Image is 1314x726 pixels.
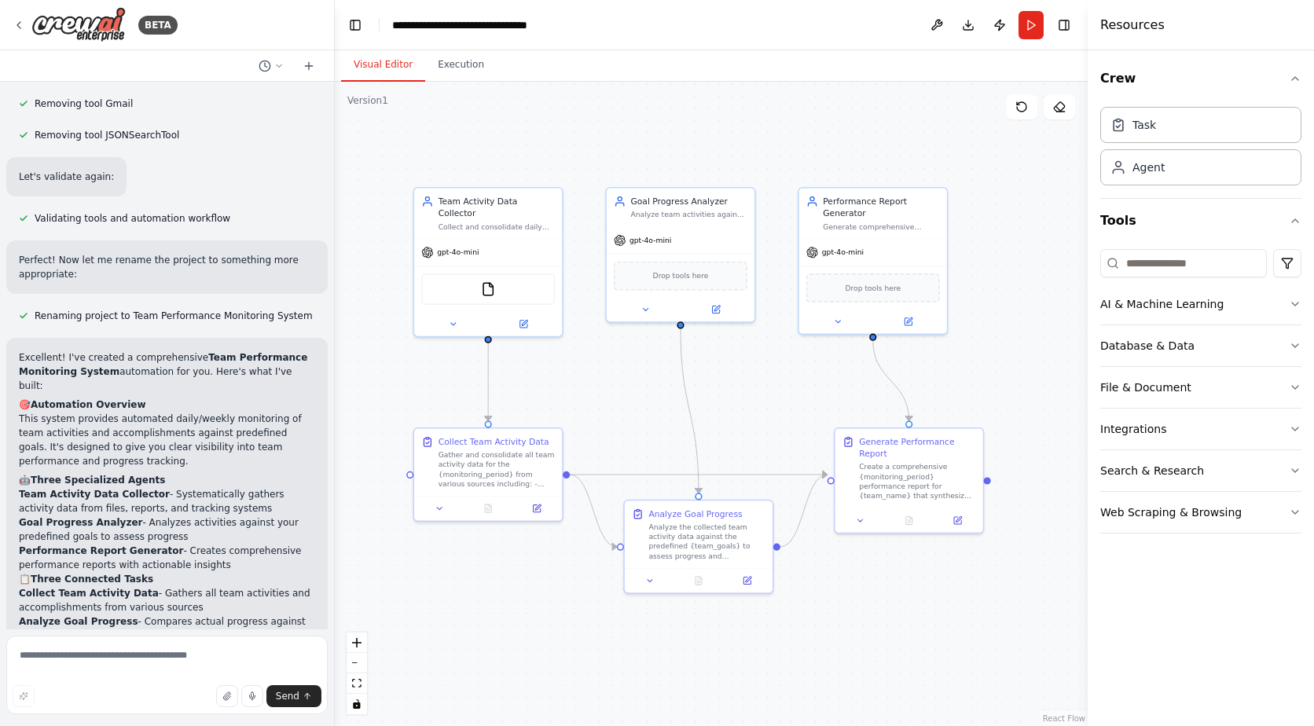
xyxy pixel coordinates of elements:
[682,302,750,317] button: Open in side panel
[19,614,315,643] li: - Compares actual progress against predefined goals and identifies trends
[653,270,709,282] span: Drop tools here
[648,522,765,561] div: Analyze the collected team activity data against the predefined {team_goals} to assess progress a...
[1100,296,1224,312] div: AI & Machine Learning
[570,468,617,552] g: Edge from 6e064515-d840-4c5d-a5b8-def4f9b35efc to 668030ea-32b6-49ea-83db-a122c0f982ff
[674,328,704,493] g: Edge from f4c7fee4-eb9f-44d9-b8f3-54fb147e9611 to 668030ea-32b6-49ea-83db-a122c0f982ff
[439,222,555,231] div: Collect and consolidate daily and weekly team activities, accomplishments, and progress data from...
[252,57,290,75] button: Switch to previous chat
[481,282,495,296] img: FileReadTool
[937,513,978,527] button: Open in side panel
[1100,199,1301,243] button: Tools
[19,473,315,487] h2: 🤖
[867,341,915,421] g: Edge from 60b70144-593f-4c7f-b7e1-e91ef68ab6fb to 221fb136-5225-4067-aa10-b49d970abcc1
[347,673,367,694] button: fit view
[1100,504,1242,520] div: Web Scraping & Browsing
[31,399,145,410] strong: Automation Overview
[35,129,179,141] span: Removing tool JSONSearchTool
[19,487,315,515] li: - Systematically gathers activity data from files, reports, and tracking systems
[296,57,321,75] button: Start a new chat
[1053,14,1075,36] button: Hide right sidebar
[19,253,315,281] p: Perfect! Now let me rename the project to something more appropriate:
[347,694,367,714] button: toggle interactivity
[823,222,939,231] div: Generate comprehensive {monitoring_period} performance reports that highlight team accomplishment...
[1132,159,1165,175] div: Agent
[859,436,975,460] div: Generate Performance Report
[35,212,230,225] span: Validating tools and automation workflow
[834,427,984,533] div: Generate Performance ReportCreate a comprehensive {monitoring_period} performance report for {tea...
[630,210,747,219] div: Analyze team activities against predefined {team_goals} and assess progress, identifying achievem...
[1132,117,1156,133] div: Task
[413,187,563,337] div: Team Activity Data CollectorCollect and consolidate daily and weekly team activities, accomplishm...
[347,632,367,653] button: zoom in
[780,468,828,552] g: Edge from 668030ea-32b6-49ea-83db-a122c0f982ff to 221fb136-5225-4067-aa10-b49d970abcc1
[425,49,497,82] button: Execution
[19,572,315,586] h2: 📋
[19,588,159,599] strong: Collect Team Activity Data
[1100,409,1301,449] button: Integrations
[726,574,768,588] button: Open in side panel
[19,515,315,544] li: - Analyzes activities against your predefined goals to assess progress
[392,17,569,33] nav: breadcrumb
[823,196,939,220] div: Performance Report Generator
[822,247,864,257] span: gpt-4o-mini
[1100,57,1301,101] button: Crew
[344,14,366,36] button: Hide left sidebar
[570,468,827,480] g: Edge from 6e064515-d840-4c5d-a5b8-def4f9b35efc to 221fb136-5225-4067-aa10-b49d970abcc1
[19,398,315,412] h2: 🎯
[483,332,494,421] g: Edge from 0fe6ebcd-15e2-442f-8feb-8e4f5b17f774 to 6e064515-d840-4c5d-a5b8-def4f9b35efc
[798,187,948,335] div: Performance Report GeneratorGenerate comprehensive {monitoring_period} performance reports that h...
[490,317,557,331] button: Open in side panel
[1100,450,1301,491] button: Search & Research
[629,236,671,245] span: gpt-4o-mini
[674,574,725,588] button: No output available
[1100,421,1166,437] div: Integrations
[1100,284,1301,324] button: AI & Machine Learning
[19,489,170,500] strong: Team Activity Data Collector
[19,545,183,556] strong: Performance Report Generator
[19,170,114,184] p: Let's validate again:
[883,513,934,527] button: No output available
[347,653,367,673] button: zoom out
[845,282,901,294] span: Drop tools here
[1043,714,1085,723] a: React Flow attribution
[31,7,126,42] img: Logo
[138,16,178,35] div: BETA
[19,350,315,393] p: Excellent! I've created a comprehensive automation for you. Here's what I've built:
[413,427,563,522] div: Collect Team Activity DataGather and consolidate all team activity data for the {monitoring_perio...
[341,49,425,82] button: Visual Editor
[463,501,514,515] button: No output available
[1100,101,1301,198] div: Crew
[35,97,133,110] span: Removing tool Gmail
[439,436,549,448] div: Collect Team Activity Data
[31,475,165,486] strong: Three Specialized Agents
[35,310,313,322] span: Renaming project to Team Performance Monitoring System
[241,685,263,707] button: Click to speak your automation idea
[1100,325,1301,366] button: Database & Data
[1100,463,1204,478] div: Search & Research
[1100,367,1301,408] button: File & Document
[874,314,941,328] button: Open in side panel
[439,196,555,220] div: Team Activity Data Collector
[347,632,367,714] div: React Flow controls
[439,450,555,489] div: Gather and consolidate all team activity data for the {monitoring_period} from various sources in...
[216,685,238,707] button: Upload files
[437,247,479,257] span: gpt-4o-mini
[516,501,558,515] button: Open in side panel
[347,94,388,107] div: Version 1
[648,508,742,519] div: Analyze Goal Progress
[19,616,138,627] strong: Analyze Goal Progress
[630,196,747,207] div: Goal Progress Analyzer
[276,690,299,702] span: Send
[1100,243,1301,546] div: Tools
[19,586,315,614] li: - Gathers all team activities and accomplishments from various sources
[13,685,35,707] button: Improve this prompt
[19,412,315,468] p: This system provides automated daily/weekly monitoring of team activities and accomplishments aga...
[859,462,975,500] div: Create a comprehensive {monitoring_period} performance report for {team_name} that synthesizes al...
[266,685,321,707] button: Send
[605,187,755,323] div: Goal Progress AnalyzerAnalyze team activities against predefined {team_goals} and assess progress...
[1100,492,1301,533] button: Web Scraping & Browsing
[1100,338,1195,354] div: Database & Data
[623,500,773,594] div: Analyze Goal ProgressAnalyze the collected team activity data against the predefined {team_goals}...
[1100,379,1191,395] div: File & Document
[1100,16,1165,35] h4: Resources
